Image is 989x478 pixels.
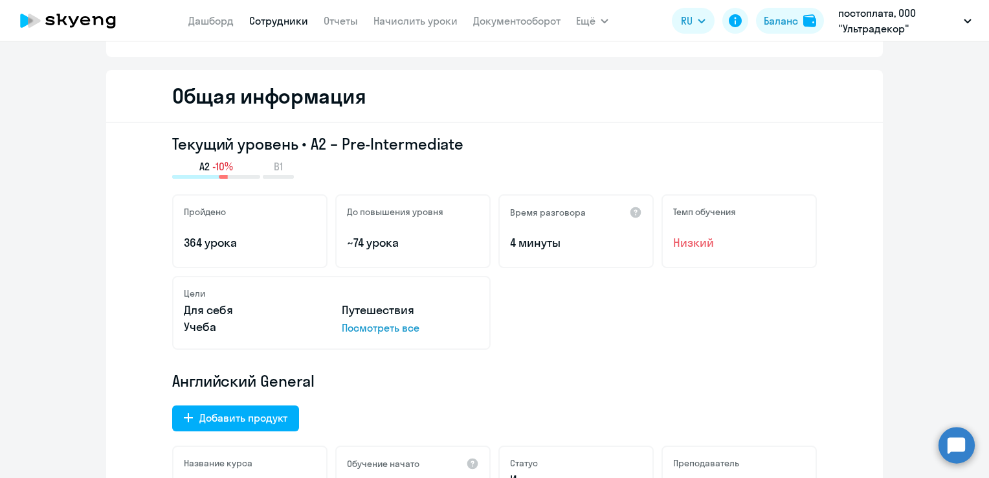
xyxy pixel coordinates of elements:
[249,14,308,27] a: Сотрудники
[184,457,252,469] h5: Название курса
[373,14,458,27] a: Начислить уроки
[188,14,234,27] a: Дашборд
[184,288,205,299] h5: Цели
[342,302,479,319] p: Путешествия
[832,5,978,36] button: постоплата, ООО "Ультрадекор"
[199,159,210,174] span: A2
[672,8,715,34] button: RU
[681,13,693,28] span: RU
[184,319,321,336] p: Учеба
[172,405,299,431] button: Добавить продукт
[199,410,287,426] div: Добавить продукт
[324,14,358,27] a: Отчеты
[838,5,959,36] p: постоплата, ООО "Ультрадекор"
[172,83,366,109] h2: Общая информация
[347,458,419,470] h5: Обучение начато
[673,457,739,469] h5: Преподаватель
[510,207,586,218] h5: Время разговора
[347,234,479,251] p: ~74 урока
[576,8,608,34] button: Ещё
[184,234,316,251] p: 364 урока
[184,206,226,218] h5: Пройдено
[673,206,736,218] h5: Темп обучения
[342,320,479,336] p: Посмотреть все
[184,302,321,319] p: Для себя
[803,14,816,27] img: balance
[212,159,233,174] span: -10%
[673,234,805,251] span: Низкий
[576,13,595,28] span: Ещё
[347,206,443,218] h5: До повышения уровня
[473,14,561,27] a: Документооборот
[172,133,817,154] h3: Текущий уровень • A2 – Pre-Intermediate
[274,159,283,174] span: B1
[756,8,824,34] button: Балансbalance
[764,13,798,28] div: Баланс
[172,370,315,391] span: Английский General
[510,234,642,251] p: 4 минуты
[510,457,538,469] h5: Статус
